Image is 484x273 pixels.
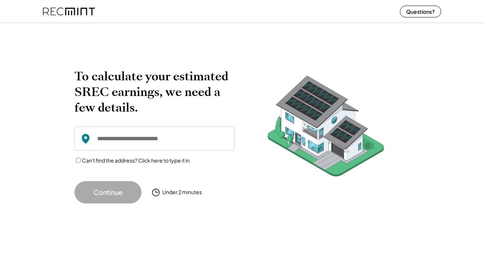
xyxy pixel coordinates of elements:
[74,68,235,115] h2: To calculate your estimated SREC earnings, we need a few details.
[253,68,398,188] img: RecMintArtboard%207.png
[162,189,202,196] div: Under 2 minutes
[400,6,441,17] button: Questions?
[74,181,141,203] button: Continue
[82,157,191,164] label: Can't find the address? Click here to type it in.
[43,1,95,21] img: recmint-logotype%403x%20%281%29.jpeg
